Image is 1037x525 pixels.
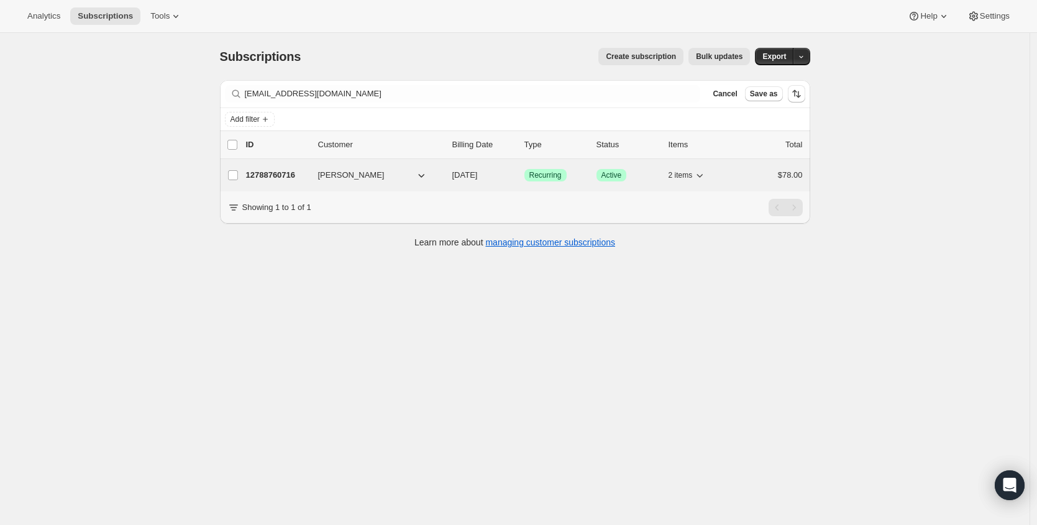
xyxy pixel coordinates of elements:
span: Recurring [529,170,562,180]
div: Type [524,139,587,151]
button: Settings [960,7,1017,25]
button: [PERSON_NAME] [311,165,435,185]
button: 2 items [669,167,706,184]
p: Status [596,139,659,151]
p: Total [785,139,802,151]
span: Bulk updates [696,52,742,62]
span: 2 items [669,170,693,180]
button: Save as [745,86,783,101]
span: [DATE] [452,170,478,180]
a: managing customer subscriptions [485,237,615,247]
span: Subscriptions [78,11,133,21]
div: Items [669,139,731,151]
span: Export [762,52,786,62]
span: Help [920,11,937,21]
nav: Pagination [769,199,803,216]
button: Cancel [708,86,742,101]
span: Settings [980,11,1010,21]
span: Active [601,170,622,180]
div: Open Intercom Messenger [995,470,1025,500]
button: Export [755,48,793,65]
span: Analytics [27,11,60,21]
span: Tools [150,11,170,21]
p: ID [246,139,308,151]
p: Billing Date [452,139,514,151]
p: Learn more about [414,236,615,249]
button: Analytics [20,7,68,25]
span: Save as [750,89,778,99]
input: Filter subscribers [245,85,701,103]
span: Cancel [713,89,737,99]
button: Tools [143,7,190,25]
p: 12788760716 [246,169,308,181]
button: Subscriptions [70,7,140,25]
span: [PERSON_NAME] [318,169,385,181]
button: Create subscription [598,48,683,65]
button: Sort the results [788,85,805,103]
span: Add filter [231,114,260,124]
button: Add filter [225,112,275,127]
span: $78.00 [778,170,803,180]
button: Help [900,7,957,25]
div: 12788760716[PERSON_NAME][DATE]SuccessRecurringSuccessActive2 items$78.00 [246,167,803,184]
span: Create subscription [606,52,676,62]
p: Showing 1 to 1 of 1 [242,201,311,214]
div: IDCustomerBilling DateTypeStatusItemsTotal [246,139,803,151]
button: Bulk updates [688,48,750,65]
p: Customer [318,139,442,151]
span: Subscriptions [220,50,301,63]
